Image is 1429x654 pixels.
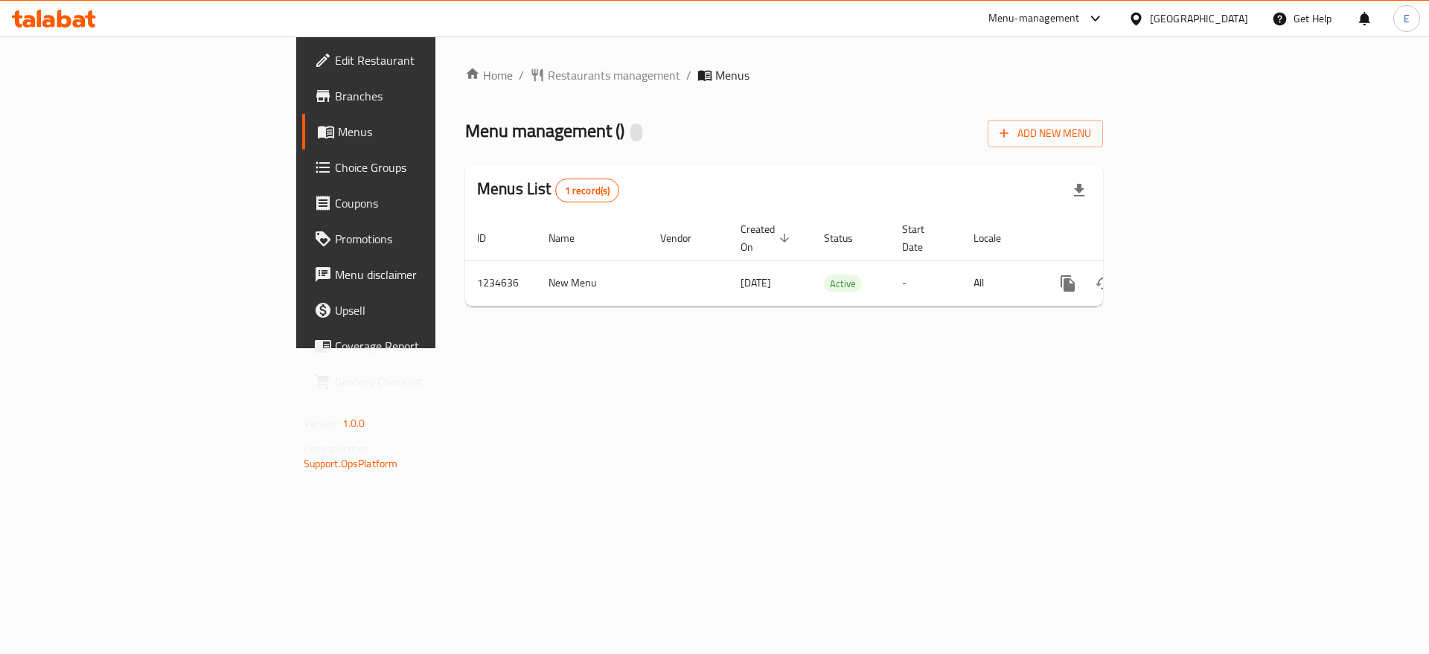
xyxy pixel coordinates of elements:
[556,184,619,198] span: 1 record(s)
[302,42,535,78] a: Edit Restaurant
[686,66,691,84] li: /
[715,66,749,84] span: Menus
[537,260,648,306] td: New Menu
[549,229,594,247] span: Name
[548,66,680,84] span: Restaurants management
[1050,266,1086,301] button: more
[988,120,1103,147] button: Add New Menu
[302,328,535,364] a: Coverage Report
[465,114,624,147] span: Menu management ( )
[1000,124,1091,143] span: Add New Menu
[302,292,535,328] a: Upsell
[335,337,523,355] span: Coverage Report
[741,220,794,256] span: Created On
[1404,10,1410,27] span: E
[555,179,620,202] div: Total records count
[988,10,1080,28] div: Menu-management
[1086,266,1122,301] button: Change Status
[304,439,372,458] span: Get support on:
[302,257,535,292] a: Menu disclaimer
[342,414,365,433] span: 1.0.0
[304,454,398,473] a: Support.OpsPlatform
[335,158,523,176] span: Choice Groups
[304,414,340,433] span: Version:
[530,66,680,84] a: Restaurants management
[465,216,1205,307] table: enhanced table
[890,260,962,306] td: -
[338,123,523,141] span: Menus
[335,266,523,283] span: Menu disclaimer
[302,114,535,150] a: Menus
[660,229,711,247] span: Vendor
[1038,216,1205,261] th: Actions
[335,301,523,319] span: Upsell
[302,185,535,221] a: Coupons
[302,364,535,400] a: Grocery Checklist
[302,78,535,114] a: Branches
[335,51,523,69] span: Edit Restaurant
[962,260,1038,306] td: All
[335,230,523,248] span: Promotions
[824,275,862,292] span: Active
[477,178,619,202] h2: Menus List
[1061,173,1097,208] div: Export file
[465,66,1103,84] nav: breadcrumb
[974,229,1020,247] span: Locale
[824,229,872,247] span: Status
[1150,10,1248,27] div: [GEOGRAPHIC_DATA]
[477,229,505,247] span: ID
[335,373,523,391] span: Grocery Checklist
[335,87,523,105] span: Branches
[902,220,944,256] span: Start Date
[302,150,535,185] a: Choice Groups
[302,221,535,257] a: Promotions
[335,194,523,212] span: Coupons
[741,273,771,292] span: [DATE]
